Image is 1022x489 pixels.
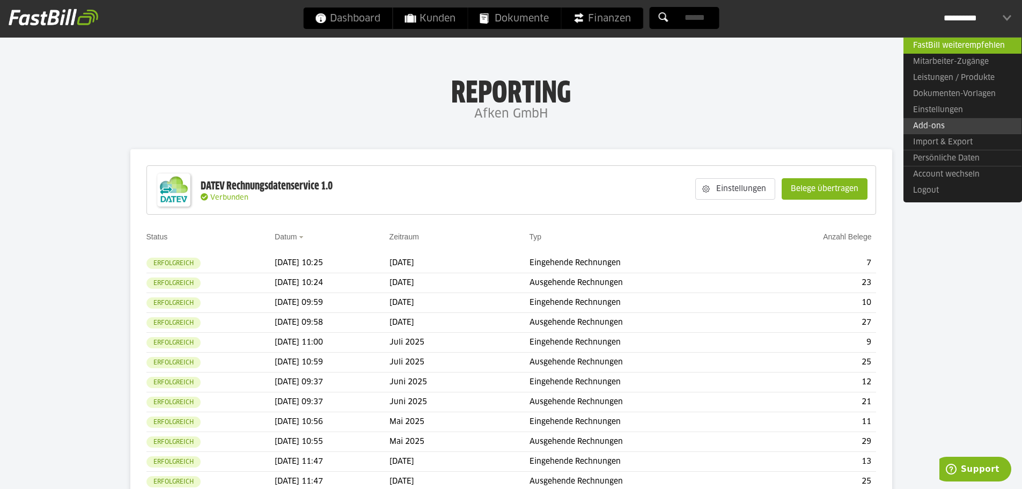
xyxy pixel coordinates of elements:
[903,54,1021,70] a: Mitarbeiter-Zugänge
[146,232,168,241] a: Status
[751,353,876,373] td: 25
[146,456,201,468] sl-badge: Erfolgreich
[389,353,530,373] td: Juli 2025
[210,194,248,201] span: Verbunden
[573,8,631,29] span: Finanzen
[389,452,530,472] td: [DATE]
[389,293,530,313] td: [DATE]
[146,297,201,309] sl-badge: Erfolgreich
[146,397,201,408] sl-badge: Erfolgreich
[146,258,201,269] sl-badge: Erfolgreich
[405,8,455,29] span: Kunden
[530,432,751,452] td: Ausgehende Rechnungen
[275,452,389,472] td: [DATE] 11:47
[389,392,530,412] td: Juni 2025
[275,273,389,293] td: [DATE] 10:24
[389,432,530,452] td: Mai 2025
[939,457,1011,484] iframe: Öffnet ein Widget, in dem Sie weitere Informationen finden
[903,134,1021,150] a: Import & Export
[389,273,530,293] td: [DATE]
[275,412,389,432] td: [DATE] 10:56
[530,373,751,392] td: Eingehende Rechnungen
[146,317,201,329] sl-badge: Erfolgreich
[751,333,876,353] td: 9
[468,8,561,29] a: Dokumente
[275,333,389,353] td: [DATE] 11:00
[751,313,876,333] td: 27
[751,373,876,392] td: 12
[751,452,876,472] td: 13
[146,357,201,368] sl-badge: Erfolgreich
[201,179,333,193] div: DATEV Rechnungsdatenservice 1.0
[389,253,530,273] td: [DATE]
[275,253,389,273] td: [DATE] 10:25
[275,353,389,373] td: [DATE] 10:59
[107,76,915,104] h1: Reporting
[389,412,530,432] td: Mai 2025
[903,166,1021,183] a: Account wechseln
[530,273,751,293] td: Ausgehende Rechnungen
[695,178,775,200] sl-button: Einstellungen
[530,333,751,353] td: Eingehende Rechnungen
[903,86,1021,102] a: Dokumenten-Vorlagen
[275,232,297,241] a: Datum
[530,253,751,273] td: Eingehende Rechnungen
[530,412,751,432] td: Eingehende Rechnungen
[393,8,467,29] a: Kunden
[530,452,751,472] td: Eingehende Rechnungen
[751,392,876,412] td: 21
[530,353,751,373] td: Ausgehende Rechnungen
[903,70,1021,86] a: Leistungen / Produkte
[530,392,751,412] td: Ausgehende Rechnungen
[275,392,389,412] td: [DATE] 09:37
[152,169,195,211] img: DATEV-Datenservice Logo
[275,373,389,392] td: [DATE] 09:37
[823,232,871,241] a: Anzahl Belege
[751,432,876,452] td: 29
[146,278,201,289] sl-badge: Erfolgreich
[782,178,867,200] sl-button: Belege übertragen
[146,476,201,487] sl-badge: Erfolgreich
[315,8,380,29] span: Dashboard
[275,432,389,452] td: [DATE] 10:55
[561,8,643,29] a: Finanzen
[146,417,201,428] sl-badge: Erfolgreich
[530,232,542,241] a: Typ
[9,9,98,26] img: fastbill_logo_white.png
[275,313,389,333] td: [DATE] 09:58
[903,37,1021,54] a: FastBill weiterempfehlen
[530,313,751,333] td: Ausgehende Rechnungen
[903,150,1021,166] a: Persönliche Daten
[146,337,201,348] sl-badge: Erfolgreich
[480,8,549,29] span: Dokumente
[146,377,201,388] sl-badge: Erfolgreich
[903,183,1021,199] a: Logout
[530,293,751,313] td: Eingehende Rechnungen
[389,232,419,241] a: Zeitraum
[146,436,201,448] sl-badge: Erfolgreich
[751,293,876,313] td: 10
[903,102,1021,118] a: Einstellungen
[751,412,876,432] td: 11
[275,293,389,313] td: [DATE] 09:59
[903,118,1021,134] a: Add-ons
[751,273,876,293] td: 23
[751,253,876,273] td: 7
[303,8,392,29] a: Dashboard
[389,373,530,392] td: Juni 2025
[389,313,530,333] td: [DATE]
[299,236,306,238] img: sort_desc.gif
[389,333,530,353] td: Juli 2025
